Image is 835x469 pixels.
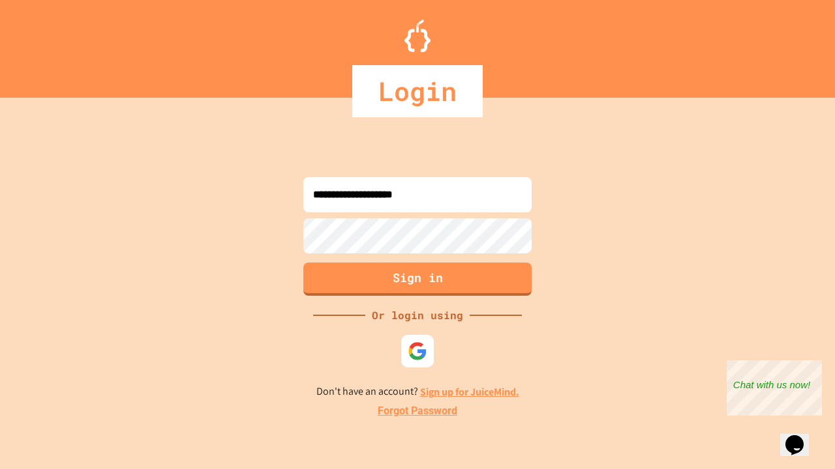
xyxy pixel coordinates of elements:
iframe: chat widget [727,360,822,416]
button: Sign in [303,263,532,296]
a: Sign up for JuiceMind. [420,385,519,399]
a: Forgot Password [378,403,457,419]
p: Don't have an account? [316,384,519,400]
img: Logo.svg [404,20,431,52]
div: Login [352,65,483,117]
iframe: chat widget [780,417,822,456]
img: google-icon.svg [408,341,427,361]
div: Or login using [365,307,470,323]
